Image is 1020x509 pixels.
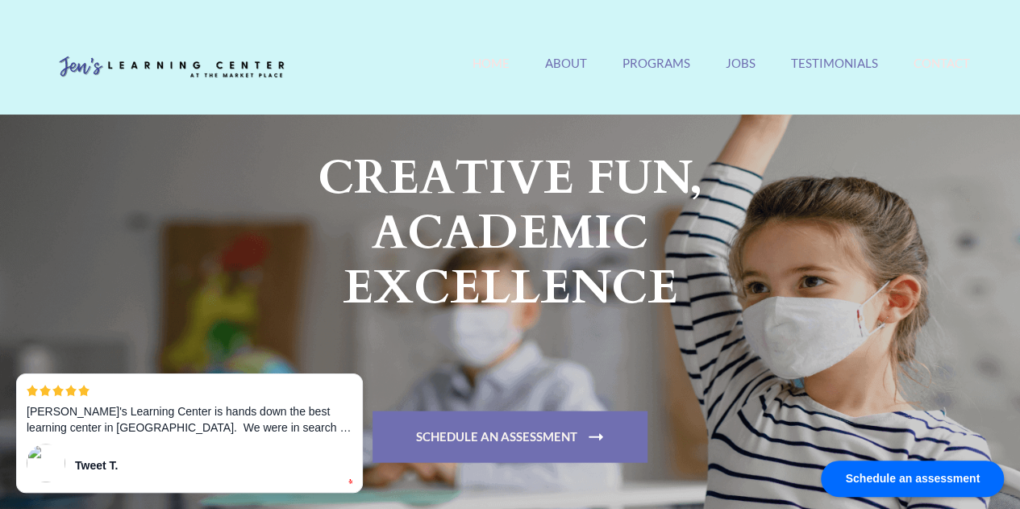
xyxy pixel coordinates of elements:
[821,461,1004,497] div: Schedule an assessment
[545,56,587,90] a: About
[914,56,970,90] a: Contact
[27,444,65,482] img: 60s.jpg
[27,403,352,436] p: [PERSON_NAME]'s Learning Center is hands down the best learning center in [GEOGRAPHIC_DATA]. We w...
[791,56,878,90] a: Testimonials
[75,457,328,474] div: Tweet T.
[622,56,690,90] a: Programs
[373,411,647,462] a: Schedule An Assessment
[473,56,510,90] a: Home
[726,56,756,90] a: Jobs
[51,44,293,92] img: Jen's Learning Center Logo Transparent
